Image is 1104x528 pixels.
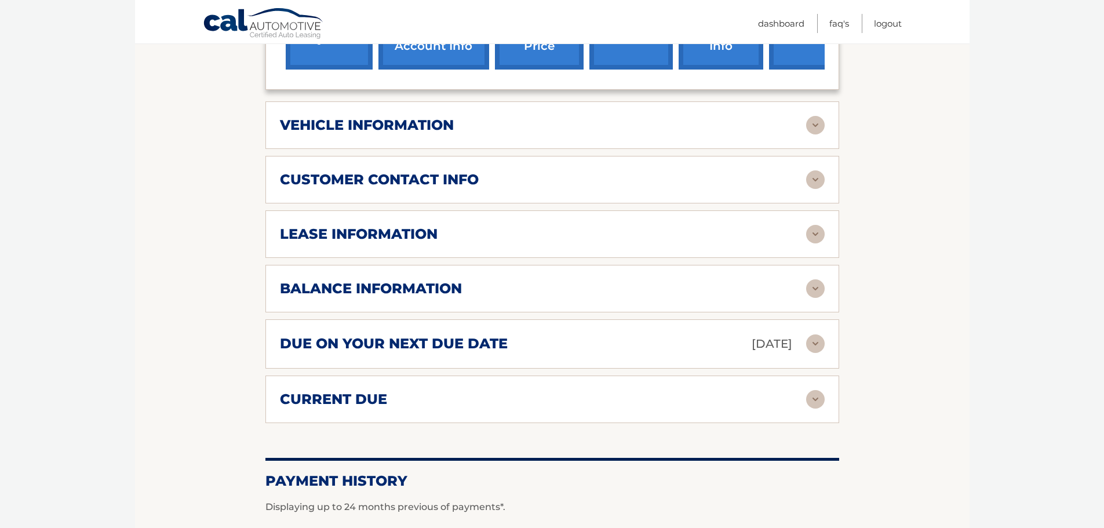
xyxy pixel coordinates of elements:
h2: vehicle information [280,116,454,134]
a: FAQ's [829,14,849,33]
img: accordion-rest.svg [806,225,825,243]
h2: balance information [280,280,462,297]
a: Logout [874,14,902,33]
h2: customer contact info [280,171,479,188]
h2: lease information [280,225,438,243]
p: Displaying up to 24 months previous of payments*. [265,500,839,514]
img: accordion-rest.svg [806,170,825,189]
img: accordion-rest.svg [806,116,825,134]
img: accordion-rest.svg [806,334,825,353]
h2: current due [280,391,387,408]
h2: Payment History [265,472,839,490]
h2: due on your next due date [280,335,508,352]
img: accordion-rest.svg [806,279,825,298]
img: accordion-rest.svg [806,390,825,409]
a: Cal Automotive [203,8,325,41]
a: Dashboard [758,14,804,33]
p: [DATE] [752,334,792,354]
